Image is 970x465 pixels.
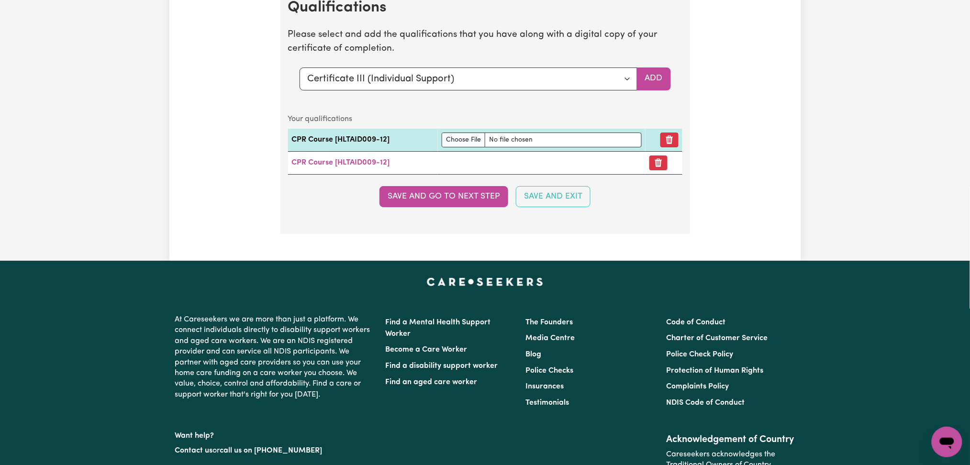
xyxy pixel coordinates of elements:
a: Become a Care Worker [386,346,468,354]
a: Blog [526,351,542,358]
p: or [175,442,374,460]
a: Find a disability support worker [386,362,498,370]
a: call us on [PHONE_NUMBER] [220,447,323,454]
p: At Careseekers we are more than just a platform. We connect individuals directly to disability su... [175,310,374,404]
button: Save and go to next step [379,186,508,207]
a: Insurances [526,383,564,390]
a: Testimonials [526,399,569,407]
a: Media Centre [526,334,575,342]
a: Find a Mental Health Support Worker [386,319,491,338]
button: Save and Exit [516,186,591,207]
button: Add selected qualification [637,67,671,90]
iframe: Button to launch messaging window [932,427,962,457]
a: Find an aged care worker [386,378,478,386]
a: Police Check Policy [666,351,733,358]
a: Complaints Policy [666,383,729,390]
button: Remove certificate [649,155,668,170]
p: Want help? [175,427,374,441]
a: NDIS Code of Conduct [666,399,745,407]
a: Police Checks [526,367,574,375]
a: Protection of Human Rights [666,367,763,375]
h2: Acknowledgement of Country [666,434,795,445]
button: Remove qualification [660,133,679,147]
caption: Your qualifications [288,110,682,129]
a: Code of Conduct [666,319,725,326]
p: Please select and add the qualifications that you have along with a digital copy of your certific... [288,28,682,56]
a: CPR Course [HLTAID009-12] [292,159,390,166]
a: Contact us [175,447,213,454]
a: The Founders [526,319,573,326]
a: Charter of Customer Service [666,334,768,342]
td: CPR Course [HLTAID009-12] [288,129,438,152]
a: Careseekers home page [427,278,543,286]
